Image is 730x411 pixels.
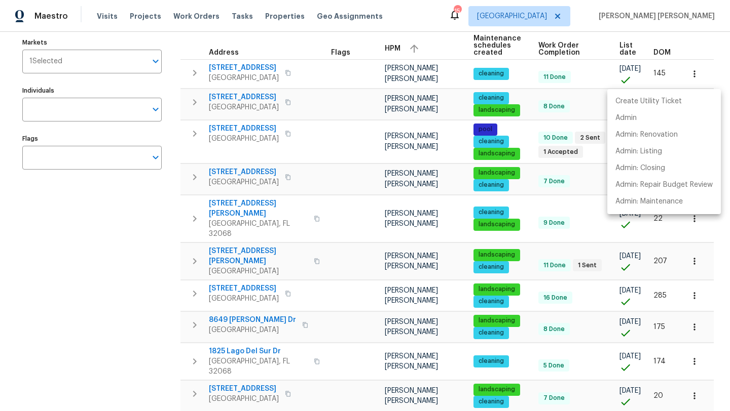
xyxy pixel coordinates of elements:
p: Admin: Maintenance [615,196,683,207]
p: Admin [615,113,637,124]
p: Admin: Closing [615,163,665,174]
p: Admin: Repair Budget Review [615,180,713,190]
p: Admin: Renovation [615,130,678,140]
p: Admin: Listing [615,146,662,157]
p: Create Utility Ticket [615,96,682,107]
